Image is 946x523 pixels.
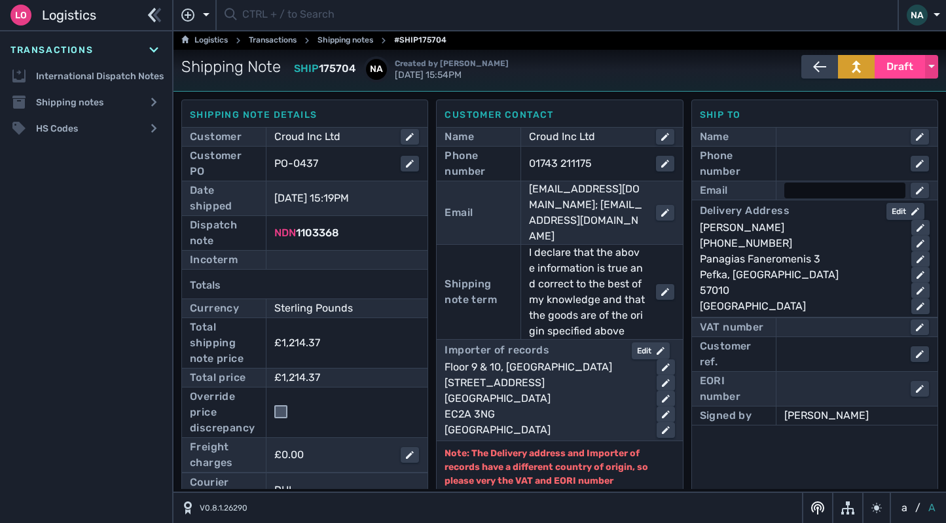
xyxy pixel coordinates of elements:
[394,33,446,48] span: #SHIP175704
[366,59,387,80] div: NA
[395,59,509,68] span: Created by [PERSON_NAME]
[700,408,752,424] div: Signed by
[10,43,93,57] span: Transactions
[700,251,901,267] div: Panagias Faneromenis 3
[318,33,373,48] a: Shipping notes
[445,391,646,406] div: [GEOGRAPHIC_DATA]
[190,252,238,268] div: Incoterm
[445,359,646,375] div: Floor 9 & 10, [GEOGRAPHIC_DATA]
[445,205,473,221] div: Email
[319,62,355,75] span: 175704
[190,370,246,386] div: Total price
[190,183,258,214] div: Date shipped
[899,500,910,516] button: a
[700,129,729,145] div: Name
[700,236,901,251] div: [PHONE_NUMBER]
[190,389,258,436] div: Override price discrepancy
[445,276,513,308] div: Shipping note term
[700,319,764,335] div: VAT number
[700,203,790,220] div: Delivery Address
[886,59,913,75] span: Draft
[190,129,242,145] div: Customer
[926,500,938,516] button: A
[892,206,919,217] div: Edit
[445,422,646,438] div: [GEOGRAPHIC_DATA]
[637,345,664,357] div: Edit
[395,58,509,81] span: [DATE] 15:54PM
[190,439,258,471] div: Freight charges
[200,502,247,514] span: V0.8.1.26290
[632,342,670,359] button: Edit
[445,446,674,488] p: Note: The Delivery address and Importer of records have a different country of origin, so please ...
[700,338,768,370] div: Customer ref.
[700,283,901,298] div: 57010
[190,217,258,249] div: Dispatch note
[700,108,930,122] div: Ship to
[190,319,258,367] div: Total shipping note price
[875,55,925,79] button: Draft
[294,62,319,75] span: SHIP
[242,3,890,28] input: CTRL + / to Search
[445,342,549,359] div: Importer of records
[42,5,96,25] span: Logistics
[445,406,646,422] div: EC2A 3NG
[784,408,929,424] div: [PERSON_NAME]
[700,148,768,179] div: Phone number
[445,108,674,122] div: Customer contact
[190,300,239,316] div: Currency
[181,55,281,79] span: Shipping Note
[274,370,401,386] div: £1,214.37
[274,482,419,498] div: DHL
[700,298,901,314] div: [GEOGRAPHIC_DATA]
[274,190,401,206] div: [DATE] 15:19PM
[907,5,928,26] div: NA
[190,272,420,298] div: Totals
[915,500,920,516] span: /
[700,183,728,198] div: Email
[190,148,258,179] div: Customer PO
[445,148,513,179] div: Phone number
[886,203,924,220] button: Edit
[274,447,390,463] div: £0.00
[181,33,228,48] a: Logistics
[249,33,297,48] a: Transactions
[445,129,474,145] div: Name
[529,245,645,339] div: I declare that the above information is true and correct to the best of my knowledge and that the...
[274,300,401,316] div: Sterling Pounds
[274,226,296,239] span: NDN
[296,226,339,239] span: 1103368
[10,5,31,26] div: Lo
[445,375,646,391] div: [STREET_ADDRESS]
[529,129,645,145] div: Croud Inc Ltd
[700,267,901,283] div: Pefka, [GEOGRAPHIC_DATA]
[700,373,768,405] div: EORI number
[274,335,320,351] div: £1,214.37
[190,108,420,122] div: Shipping note details
[529,156,645,171] div: 01743 211175
[190,475,258,506] div: Courier name
[274,156,390,171] div: PO-0437
[700,220,901,236] div: [PERSON_NAME]
[274,129,390,145] div: Croud Inc Ltd
[529,181,645,244] div: [EMAIL_ADDRESS][DOMAIN_NAME]; [EMAIL_ADDRESS][DOMAIN_NAME]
